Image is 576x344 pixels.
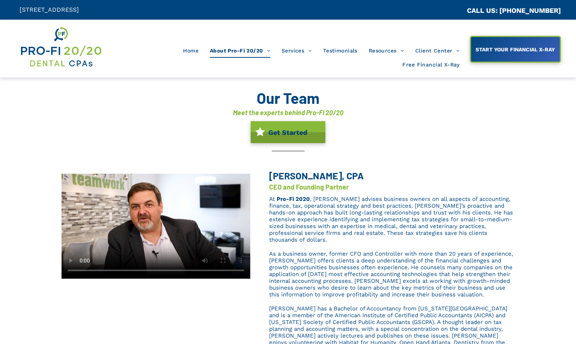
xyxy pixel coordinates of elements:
font: CEO and Founding Partner [269,183,349,191]
a: Home [177,43,204,58]
span: At [269,196,275,202]
a: START YOUR FINANCIAL X-RAY [470,36,561,63]
a: Client Center [410,43,465,58]
font: Meet the experts behind Pro-Fi 20/20 [233,108,343,117]
a: Testimonials [317,43,363,58]
span: CA::CALLC [435,7,467,14]
font: Our Team [257,89,319,107]
a: Pro-Fi 2020 [277,196,310,202]
a: Services [276,43,317,58]
a: CALL US: [PHONE_NUMBER] [467,6,561,14]
img: Get Dental CPA Consulting, Bookkeeping, & Bank Loans [20,25,102,68]
span: START YOUR FINANCIAL X-RAY [473,43,558,56]
a: Get Started [251,121,325,143]
span: [STREET_ADDRESS] [20,6,79,13]
span: [PERSON_NAME], CPA [269,170,364,181]
span: Get Started [266,125,310,140]
a: Free Financial X-Ray [397,58,465,72]
span: As a business owner, former CFO and Controller with more than 20 years of experience, [PERSON_NAM... [269,250,513,298]
span: , [PERSON_NAME] advises business owners on all aspects of accounting, finance, tax, operational s... [269,196,513,243]
a: About Pro-Fi 20/20 [204,43,276,58]
a: Resources [363,43,410,58]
